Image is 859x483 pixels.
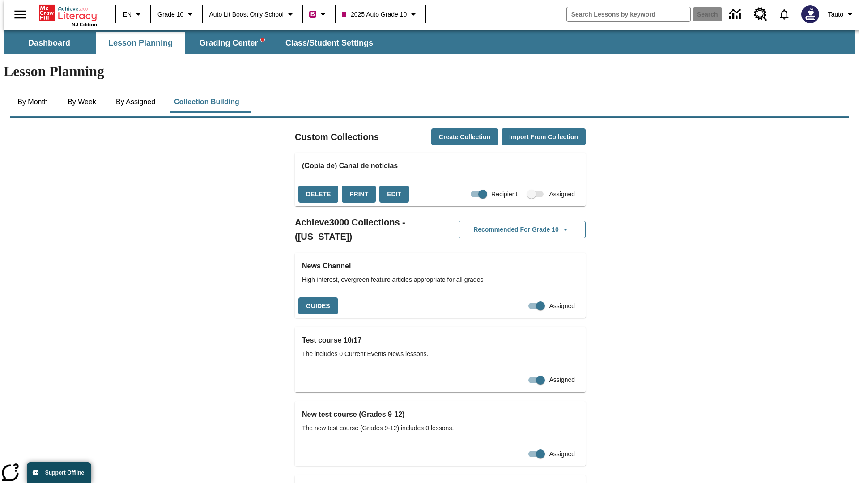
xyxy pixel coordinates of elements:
span: High-interest, evergreen feature articles appropriate for all grades [302,275,578,284]
a: Data Center [724,2,748,27]
h3: New test course (Grades 9-12) [302,408,578,421]
button: Import from Collection [502,128,586,146]
span: Lesson Planning [108,38,173,48]
div: SubNavbar [4,32,381,54]
span: B [310,8,315,20]
h2: Custom Collections [295,130,379,144]
button: Edit [379,186,409,203]
button: Collection Building [167,91,247,113]
button: Lesson Planning [96,32,185,54]
span: Grading Center [199,38,264,48]
button: By Assigned [109,91,162,113]
span: Class/Student Settings [285,38,373,48]
button: Language: EN, Select a language [119,6,148,22]
button: Delete [298,186,338,203]
span: Assigned [549,449,575,459]
input: search field [567,7,690,21]
svg: writing assistant alert [261,38,264,42]
span: Tauto [828,10,843,19]
button: By Week [60,91,104,113]
h3: (Copia de) Canal de noticias [302,160,578,172]
button: Guides [298,297,338,315]
span: Support Offline [45,470,84,476]
span: The includes 0 Current Events News lessons. [302,349,578,359]
span: The new test course (Grades 9-12) includes 0 lessons. [302,424,578,433]
h2: Achieve3000 Collections - ([US_STATE]) [295,215,440,244]
button: School: Auto Lit Boost only School, Select your school [205,6,299,22]
button: Dashboard [4,32,94,54]
button: By Month [10,91,55,113]
span: Auto Lit Boost only School [209,10,284,19]
button: Class: 2025 Auto Grade 10, Select your class [338,6,422,22]
span: NJ Edition [72,22,97,27]
button: Profile/Settings [825,6,859,22]
span: 2025 Auto Grade 10 [342,10,407,19]
img: Avatar [801,5,819,23]
button: Select a new avatar [796,3,825,26]
span: EN [123,10,132,19]
button: Recommended for Grade 10 [459,221,586,238]
span: Grade 10 [157,10,183,19]
span: Recipient [491,190,517,199]
h3: Test course 10/17 [302,334,578,347]
button: Class/Student Settings [278,32,380,54]
h3: News Channel [302,260,578,272]
a: Home [39,4,97,22]
a: Resource Center, Will open in new tab [748,2,773,26]
a: Notifications [773,3,796,26]
button: Open side menu [7,1,34,28]
button: Support Offline [27,462,91,483]
span: Assigned [549,190,575,199]
button: Print, will open in a new window [342,186,376,203]
span: Assigned [549,375,575,385]
span: Dashboard [28,38,70,48]
button: Boost Class color is violet red. Change class color [306,6,332,22]
h1: Lesson Planning [4,63,855,80]
button: Grading Center [187,32,276,54]
span: Assigned [549,301,575,311]
div: Home [39,3,97,27]
div: SubNavbar [4,30,855,54]
button: Grade: Grade 10, Select a grade [154,6,199,22]
button: Create Collection [431,128,498,146]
